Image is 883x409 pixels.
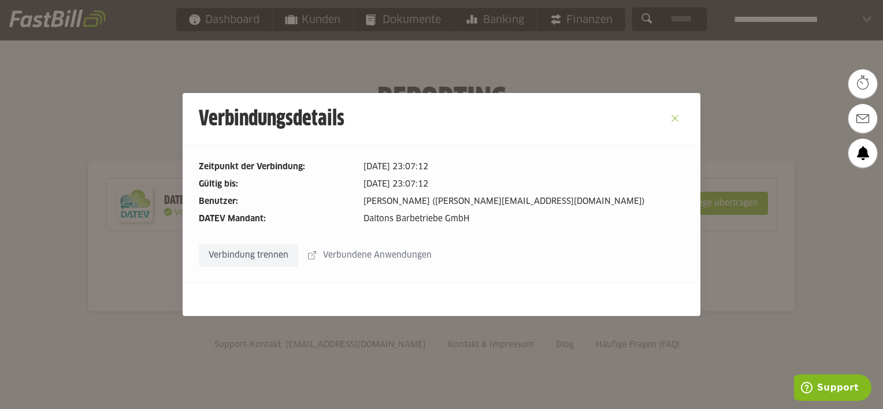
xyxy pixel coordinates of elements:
[794,374,871,403] iframe: Öffnet ein Widget, in dem Sie weitere Informationen finden
[363,213,684,225] dd: Daltons Barbetriebe GmbH
[363,178,684,191] dd: [DATE] 23:07:12
[199,213,354,225] dt: DATEV Mandant:
[199,178,354,191] dt: Gültig bis:
[363,195,684,208] dd: [PERSON_NAME] ([PERSON_NAME][EMAIL_ADDRESS][DOMAIN_NAME])
[199,161,354,173] dt: Zeitpunkt der Verbindung:
[199,195,354,208] dt: Benutzer:
[363,161,684,173] dd: [DATE] 23:07:12
[199,244,298,267] sl-button: Verbindung trennen
[300,244,441,267] sl-button: Verbundene Anwendungen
